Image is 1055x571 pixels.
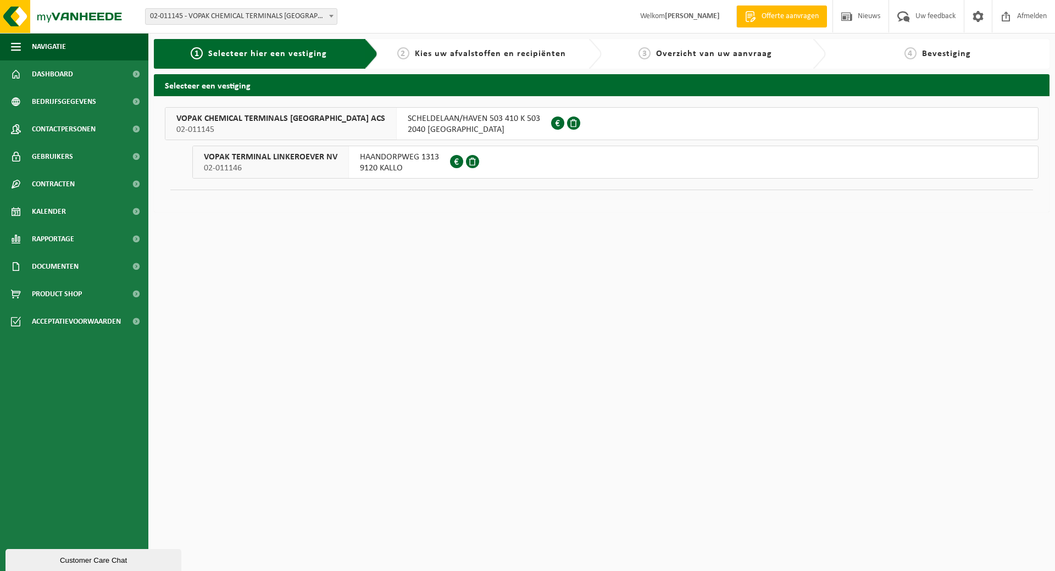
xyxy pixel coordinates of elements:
[32,170,75,198] span: Contracten
[736,5,827,27] a: Offerte aanvragen
[5,547,184,571] iframe: chat widget
[759,11,821,22] span: Offerte aanvragen
[408,124,540,135] span: 2040 [GEOGRAPHIC_DATA]
[904,47,917,59] span: 4
[638,47,651,59] span: 3
[656,49,772,58] span: Overzicht van uw aanvraag
[32,280,82,308] span: Product Shop
[408,113,540,124] span: SCHELDELAAN/HAVEN 503 410 K 503
[165,107,1039,140] button: VOPAK CHEMICAL TERMINALS [GEOGRAPHIC_DATA] ACS 02-011145 SCHELDELAAN/HAVEN 503 410 K 5032040 [GEO...
[32,88,96,115] span: Bedrijfsgegevens
[154,74,1050,96] h2: Selecteer een vestiging
[176,113,385,124] span: VOPAK CHEMICAL TERMINALS [GEOGRAPHIC_DATA] ACS
[204,152,337,163] span: VOPAK TERMINAL LINKEROEVER NV
[145,8,337,25] span: 02-011145 - VOPAK CHEMICAL TERMINALS BELGIUM ACS - ANTWERPEN
[32,33,66,60] span: Navigatie
[32,225,74,253] span: Rapportage
[360,152,439,163] span: HAANDORPWEG 1313
[32,60,73,88] span: Dashboard
[208,49,327,58] span: Selecteer hier een vestiging
[32,143,73,170] span: Gebruikers
[397,47,409,59] span: 2
[146,9,337,24] span: 02-011145 - VOPAK CHEMICAL TERMINALS BELGIUM ACS - ANTWERPEN
[191,47,203,59] span: 1
[922,49,971,58] span: Bevestiging
[32,253,79,280] span: Documenten
[32,198,66,225] span: Kalender
[32,115,96,143] span: Contactpersonen
[415,49,566,58] span: Kies uw afvalstoffen en recipiënten
[176,124,385,135] span: 02-011145
[360,163,439,174] span: 9120 KALLO
[192,146,1039,179] button: VOPAK TERMINAL LINKEROEVER NV 02-011146 HAANDORPWEG 13139120 KALLO
[32,308,121,335] span: Acceptatievoorwaarden
[665,12,720,20] strong: [PERSON_NAME]
[204,163,337,174] span: 02-011146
